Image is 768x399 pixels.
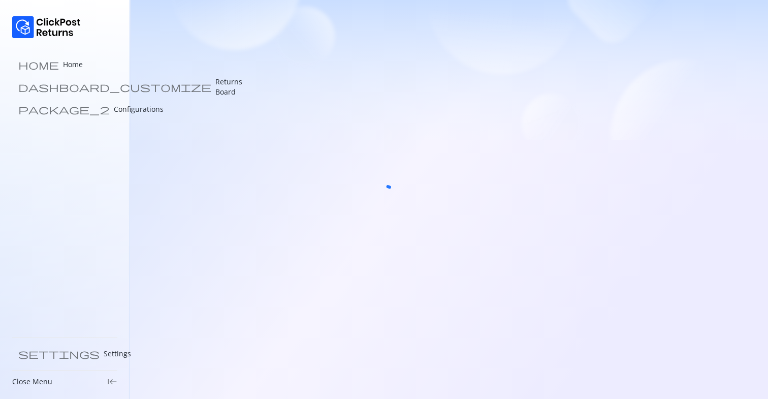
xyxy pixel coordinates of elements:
a: home Home [12,54,117,75]
p: Close Menu [12,377,52,387]
img: Logo [12,16,81,38]
span: settings [18,349,100,359]
span: keyboard_tab_rtl [107,377,117,387]
span: home [18,59,59,70]
a: dashboard_customize Returns Board [12,77,117,97]
a: package_2 Configurations [12,99,117,119]
span: package_2 [18,104,110,114]
span: dashboard_customize [18,82,211,92]
a: settings Settings [12,344,117,364]
div: Close Menukeyboard_tab_rtl [12,377,117,387]
p: Configurations [114,104,164,114]
p: Home [63,59,83,70]
p: Settings [104,349,131,359]
p: Returns Board [215,77,242,97]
